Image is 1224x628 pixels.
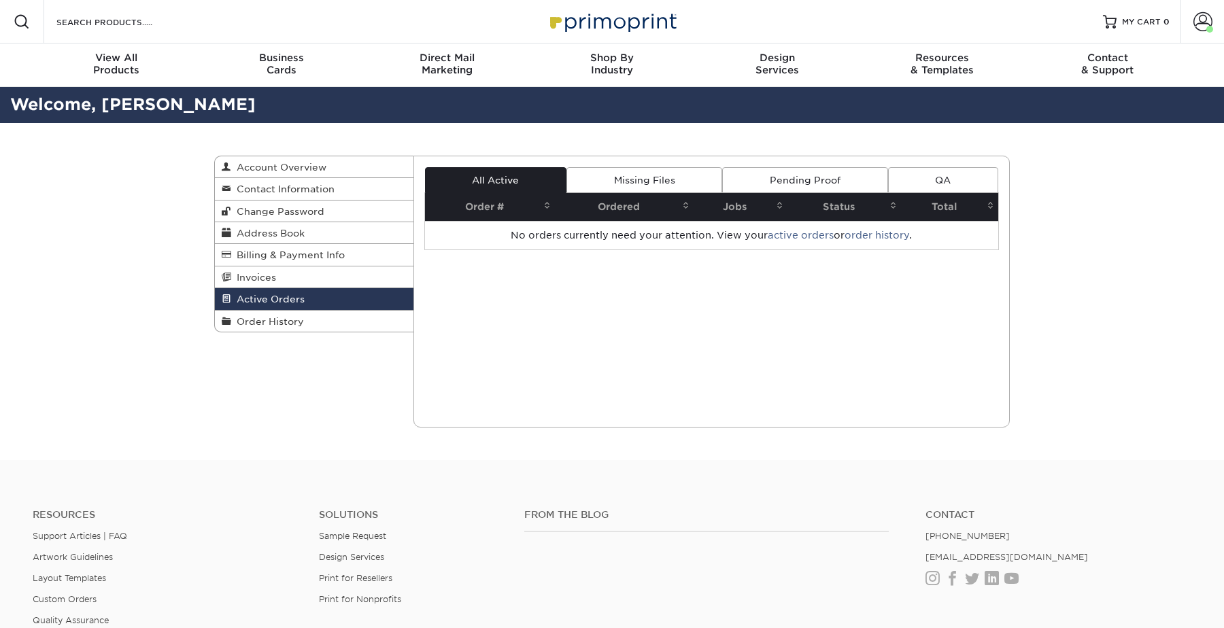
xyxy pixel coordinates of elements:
th: Order # [425,193,555,221]
a: Resources& Templates [860,43,1025,87]
div: & Support [1025,52,1190,76]
a: Account Overview [215,156,413,178]
th: Ordered [555,193,694,221]
a: Print for Nonprofits [319,594,401,604]
div: Products [34,52,199,76]
div: Services [694,52,860,76]
a: Order History [215,311,413,332]
a: Contact& Support [1025,43,1190,87]
span: Active Orders [231,294,305,304]
a: Contact Information [215,178,413,200]
a: Pending Proof [722,167,887,193]
a: Artwork Guidelines [33,552,113,562]
div: & Templates [860,52,1025,76]
a: Address Book [215,222,413,244]
a: QA [888,167,998,193]
a: Change Password [215,200,413,222]
span: Resources [860,52,1025,64]
span: Design [694,52,860,64]
h4: Resources [33,509,299,521]
a: Invoices [215,266,413,288]
a: Print for Resellers [319,573,392,583]
span: Change Password [231,206,324,217]
a: Shop ByIndustry [530,43,695,87]
span: View All [34,52,199,64]
a: BusinessCards [199,43,364,87]
h4: From the Blog [524,509,889,521]
a: [EMAIL_ADDRESS][DOMAIN_NAME] [925,552,1088,562]
span: Order History [231,316,304,327]
div: Industry [530,52,695,76]
th: Status [787,193,901,221]
a: Layout Templates [33,573,106,583]
a: Support Articles | FAQ [33,531,127,541]
a: active orders [768,230,834,241]
a: Design Services [319,552,384,562]
span: Direct Mail [364,52,530,64]
a: Direct MailMarketing [364,43,530,87]
a: Active Orders [215,288,413,310]
span: Billing & Payment Info [231,249,345,260]
span: Invoices [231,272,276,283]
th: Total [901,193,998,221]
td: No orders currently need your attention. View your or . [425,221,999,249]
a: Quality Assurance [33,615,109,625]
div: Cards [199,52,364,76]
span: Contact Information [231,184,335,194]
a: Billing & Payment Info [215,244,413,266]
a: order history [845,230,909,241]
span: Address Book [231,228,305,239]
a: Custom Orders [33,594,97,604]
a: Contact [925,509,1191,521]
span: Shop By [530,52,695,64]
a: [PHONE_NUMBER] [925,531,1010,541]
span: Account Overview [231,162,326,173]
h4: Solutions [319,509,503,521]
img: Primoprint [544,7,680,36]
a: DesignServices [694,43,860,87]
input: SEARCH PRODUCTS..... [55,14,188,30]
div: Marketing [364,52,530,76]
span: MY CART [1122,16,1161,28]
a: Missing Files [566,167,722,193]
a: Sample Request [319,531,386,541]
span: Business [199,52,364,64]
span: Contact [1025,52,1190,64]
th: Jobs [694,193,787,221]
span: 0 [1163,17,1170,27]
a: View AllProducts [34,43,199,87]
a: All Active [425,167,566,193]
